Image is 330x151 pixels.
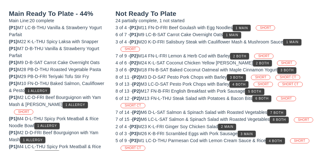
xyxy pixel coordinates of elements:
[255,75,266,80] span: SHORT
[248,90,261,93] span: 5 Both
[115,75,132,80] span: 8 of 11 -
[223,32,241,38] button: 1 Main
[245,89,264,95] button: 5 Both
[37,124,57,128] span: 1 Allergy
[115,32,129,37] span: 6 of 7 -
[34,123,60,129] button: 1 Allergy
[115,82,132,87] span: 9 of 13 -
[115,67,129,72] span: 3 of 6 -
[132,89,141,94] span: (P2)
[115,117,132,122] span: 7 of 15 -
[268,139,282,143] span: 4 Both
[218,124,236,130] button: 2 Main
[125,47,136,51] span: SHORT
[9,95,17,100] span: (P1)
[25,88,50,94] button: 1 Allergy
[253,60,272,66] button: 2 Both
[115,130,321,137] div: M26 K-B-FRI Scrambled Eggs with Pork Sausage
[9,94,108,115] div: M2 LC-D-FRI Beef Bourguignon with Yam Mash & [PERSON_NAME]
[132,117,141,122] span: (P2)
[283,39,301,45] button: 1 Main
[115,59,321,66] div: M24 K-L-SAT Coconut Chicken Yellow [PERSON_NAME]
[229,81,248,88] button: 4 Both
[115,52,321,59] div: M14 FN-L-FRI Lemon & Herb Cod with Barley
[227,74,246,81] button: 3 Both
[9,38,108,45] div: M22 K-L-THU Spicy Laksa with Snapper
[115,74,321,81] div: M3 D-D-SAT Pesto Pork Chops with Barley
[132,82,141,87] span: (P2)
[129,131,138,136] span: (P3)
[252,95,271,102] button: 6 Both
[286,40,299,44] span: 1 Main
[9,74,17,79] span: (P1)
[9,46,17,51] span: (P1)
[9,144,17,149] span: (P1)
[129,124,138,129] span: (P3)
[9,67,17,72] span: (P1)
[115,39,129,44] span: 3 of 4 -
[23,138,43,142] span: 1 Allergy
[9,129,108,143] div: M2 D-D-FRI Beef Bourguignon with Yam Mash
[125,103,141,108] span: SHORT CT
[9,130,17,135] span: (P1)
[129,32,138,37] span: (P1)
[232,83,246,86] span: 4 Both
[221,125,234,128] span: 2 Main
[273,118,286,121] span: 8 Both
[9,80,108,94] div: M10 FN-D-THU Baked Salmon, Cauliflower & Pesto
[115,88,321,95] div: M17 FN-B-FRI English Breakfast with Pork Sausage
[9,39,17,44] span: (P1)
[226,33,238,37] span: 1 Main
[132,75,141,80] span: (P2)
[9,24,108,38] div: M7 LC-B-THU Vanilla & Strawberry Yogurt Parfait
[270,117,289,123] button: 8 Both
[115,109,321,116] div: M6 D-L-SAT Salmon & Spinach Salad with Roasted Vegetables
[115,66,321,73] div: M18 FN-B-SAT Baked Coconut Oatmeal with Maple Cinnamon Yogurt
[9,115,108,129] div: M4 D-L-THU Spicy Pork Meatball & Rice Noodle Bowl
[280,69,294,72] span: 3 Both
[258,82,269,87] span: SHORT
[115,38,321,52] div: M20 K-D-FRI Salisbury Steak with Cauliflower Mash & Mushroom Sauce
[115,81,321,88] div: M3 LC-D-SAT Pesto Pork Chops with Barley
[255,97,268,100] span: 6 Both
[125,146,141,150] span: SHORT CT
[280,96,292,101] span: SHORT
[115,25,129,30] span: 3 of 4 -
[294,139,305,143] span: SHORT
[115,10,321,17] h2: Not Ready To Plate
[9,81,17,86] span: (P1)
[230,76,243,79] span: 3 Both
[129,67,138,72] span: (P2)
[9,10,108,17] h2: Main Ready To Plate - 44%
[115,89,132,94] span: 8 of 13 -
[9,25,17,30] span: (P1)
[256,62,269,65] span: 2 Both
[115,31,321,38] div: M9 LC-B-SAT Carrot Cake Overnight Oats
[115,123,321,130] div: M23 K-L-FRI Ginger Soy Chicken Salad
[129,25,138,30] span: (P1)
[9,116,17,121] span: (P1)
[115,116,321,123] div: M6 LC-L-SAT Salmon & Spinach Salad with Roasted Vegetables
[282,82,299,87] span: SHORT CT
[260,26,271,30] span: SHORT
[129,39,138,44] span: (P1)
[233,25,251,31] button: 1 Main
[115,137,321,151] div: M1 LC-D-THU Parmesan Cod with Lemon Cream Sauce & Rice
[28,89,48,93] span: 1 Allergy
[9,66,108,73] div: M28 PB-D-THU Roasted Vegetable Pasta
[132,96,141,101] span: (P2)
[115,131,129,136] span: 0 of 3 -
[277,67,296,74] button: 3 Both
[115,96,132,101] span: 6 of 12 -
[115,60,129,65] span: 4 of 6 -
[132,110,141,115] span: (P2)
[115,124,129,129] span: 2 of 4 -
[9,73,108,80] div: M29 PB-D-FRI Teriyaki Tofu Stir Fry
[240,132,253,136] span: 3 Main
[129,60,138,65] span: (P2)
[115,138,129,143] span: 5 of 9 -
[9,59,108,66] div: M9 D-B-SAT Carrot Cake Overnight Oats
[115,53,129,58] span: 7 of 9 -
[267,109,286,116] button: 7 Both
[266,138,285,144] button: 4 Both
